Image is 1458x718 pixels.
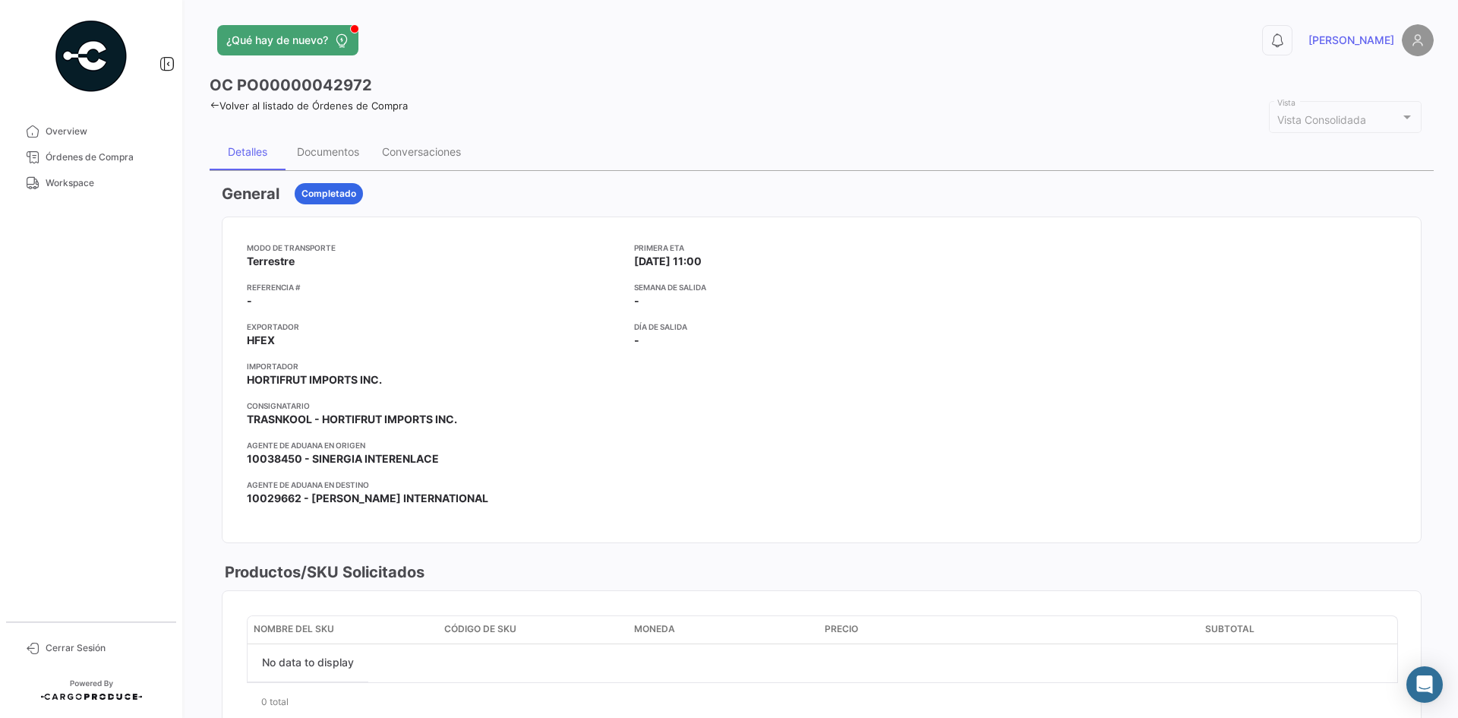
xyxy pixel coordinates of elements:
span: Nombre del SKU [254,622,334,636]
app-card-info-title: Exportador [247,321,622,333]
app-card-info-title: Importador [247,360,622,372]
datatable-header-cell: Código de SKU [438,616,629,644]
div: Abrir Intercom Messenger [1406,666,1443,703]
h3: OC PO00000042972 [210,74,372,96]
div: Conversaciones [382,145,461,158]
span: Cerrar Sesión [46,641,164,655]
span: Precio [825,622,858,636]
span: - [634,293,639,308]
div: Documentos [297,145,359,158]
span: Workspace [46,176,164,190]
span: 10029662 - [PERSON_NAME] INTERNATIONAL [247,491,488,506]
span: Moneda [634,622,675,636]
span: [DATE] 11:00 [634,254,702,269]
app-card-info-title: Día de Salida [634,321,1009,333]
span: - [247,293,252,308]
span: 10038450 - SINERGIA INTERENLACE [247,451,439,467]
a: Workspace [12,170,170,196]
app-card-info-title: Consignatario [247,400,622,412]
div: No data to display [248,644,368,682]
span: ¿Qué hay de nuevo? [226,33,328,48]
button: ¿Qué hay de nuevo? [217,25,358,55]
span: TRASNKOOL - HORTIFRUT IMPORTS INC. [247,412,457,427]
span: [PERSON_NAME] [1308,33,1394,48]
app-card-info-title: Referencia # [247,281,622,293]
a: Órdenes de Compra [12,144,170,170]
app-card-info-title: Modo de Transporte [247,242,622,254]
app-card-info-title: Primera ETA [634,242,1009,254]
div: Detalles [228,145,267,158]
h3: General [222,183,279,204]
span: - [634,333,639,348]
span: HFEX [247,333,275,348]
h3: Productos/SKU Solicitados [222,561,424,583]
app-card-info-title: Agente de Aduana en Origen [247,439,622,451]
mat-select-trigger: Vista Consolidada [1277,113,1366,126]
span: Overview [46,125,164,138]
span: Terrestre [247,254,295,269]
a: Overview [12,119,170,144]
datatable-header-cell: Nombre del SKU [248,616,438,644]
span: Completado [301,187,356,201]
app-card-info-title: Semana de Salida [634,281,1009,293]
img: powered-by.png [53,18,129,94]
a: Volver al listado de Órdenes de Compra [210,100,408,112]
datatable-header-cell: Moneda [628,616,819,644]
span: Subtotal [1205,622,1254,636]
span: Código de SKU [444,622,516,636]
img: placeholder-user.png [1402,24,1434,56]
span: HORTIFRUT IMPORTS INC. [247,372,382,387]
app-card-info-title: Agente de Aduana en Destino [247,479,622,491]
span: Órdenes de Compra [46,150,164,164]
